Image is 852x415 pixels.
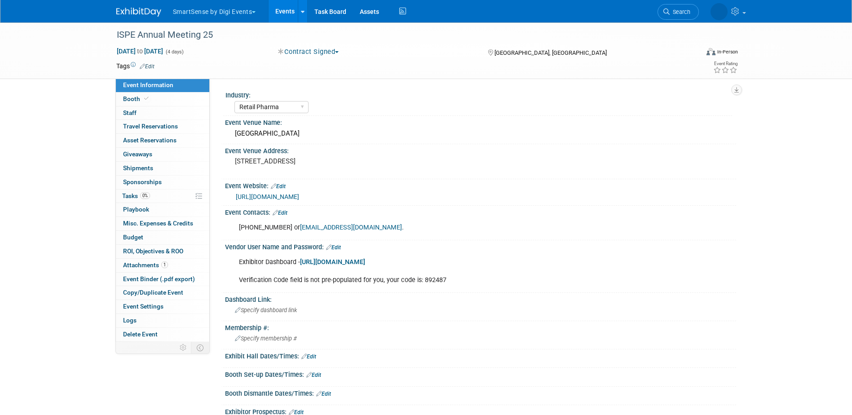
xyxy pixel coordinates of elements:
[236,193,299,200] a: [URL][DOMAIN_NAME]
[225,206,736,217] div: Event Contacts:
[116,217,209,230] a: Misc. Expenses & Credits
[116,120,209,133] a: Travel Reservations
[225,293,736,304] div: Dashboard Link:
[225,144,736,155] div: Event Venue Address:
[235,335,297,342] span: Specify membership #
[116,106,209,120] a: Staff
[225,349,736,361] div: Exhibit Hall Dates/Times:
[123,220,193,227] span: Misc. Expenses & Credits
[225,240,736,252] div: Vendor User Name and Password:
[225,387,736,398] div: Booth Dismantle Dates/Times:
[144,96,149,101] i: Booth reservation complete
[116,148,209,161] a: Giveaways
[123,289,183,296] span: Copy/Duplicate Event
[300,258,365,266] a: [URL][DOMAIN_NAME]
[116,328,209,341] a: Delete Event
[300,224,402,231] a: [EMAIL_ADDRESS][DOMAIN_NAME]
[123,206,149,213] span: Playbook
[235,157,428,165] pre: [STREET_ADDRESS]
[306,372,321,378] a: Edit
[123,317,137,324] span: Logs
[123,109,137,116] span: Staff
[123,275,195,283] span: Event Binder (.pdf export)
[233,219,637,237] div: [PHONE_NUMBER] or .
[225,321,736,332] div: Membership #:
[123,261,168,269] span: Attachments
[706,48,715,55] img: Format-Inperson.png
[225,179,736,191] div: Event Website:
[140,192,150,199] span: 0%
[670,9,690,15] span: Search
[165,49,184,55] span: (4 days)
[232,127,729,141] div: [GEOGRAPHIC_DATA]
[114,27,685,43] div: ISPE Annual Meeting 25
[161,261,168,268] span: 1
[225,368,736,380] div: Booth Set-up Dates/Times:
[646,47,738,60] div: Event Format
[123,234,143,241] span: Budget
[123,150,152,158] span: Giveaways
[123,247,183,255] span: ROI, Objectives & ROO
[116,203,209,216] a: Playbook
[116,93,209,106] a: Booth
[711,3,728,20] img: Abby Allison
[116,162,209,175] a: Shipments
[123,95,150,102] span: Booth
[116,273,209,286] a: Event Binder (.pdf export)
[123,123,178,130] span: Travel Reservations
[116,231,209,244] a: Budget
[191,342,209,353] td: Toggle Event Tabs
[116,286,209,300] a: Copy/Duplicate Event
[225,116,736,127] div: Event Venue Name:
[123,303,163,310] span: Event Settings
[275,47,342,57] button: Contract Signed
[176,342,191,353] td: Personalize Event Tab Strip
[658,4,699,20] a: Search
[717,49,738,55] div: In-Person
[116,79,209,92] a: Event Information
[123,137,177,144] span: Asset Reservations
[225,88,732,100] div: Industry:
[116,62,155,71] td: Tags
[123,164,153,172] span: Shipments
[136,48,144,55] span: to
[123,81,173,88] span: Event Information
[123,331,158,338] span: Delete Event
[116,259,209,272] a: Attachments1
[116,8,161,17] img: ExhibitDay
[116,176,209,189] a: Sponsorships
[140,63,155,70] a: Edit
[271,183,286,190] a: Edit
[713,62,737,66] div: Event Rating
[123,178,162,185] span: Sponsorships
[116,190,209,203] a: Tasks0%
[116,47,163,55] span: [DATE] [DATE]
[233,253,637,289] div: Exhibitor Dashboard - Verification Code field is not pre-populated for you, your code is: 892487
[494,49,607,56] span: [GEOGRAPHIC_DATA], [GEOGRAPHIC_DATA]
[326,244,341,251] a: Edit
[116,314,209,327] a: Logs
[235,307,297,313] span: Specify dashboard link
[273,210,287,216] a: Edit
[122,192,150,199] span: Tasks
[316,391,331,397] a: Edit
[116,300,209,313] a: Event Settings
[301,353,316,360] a: Edit
[116,134,209,147] a: Asset Reservations
[116,245,209,258] a: ROI, Objectives & ROO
